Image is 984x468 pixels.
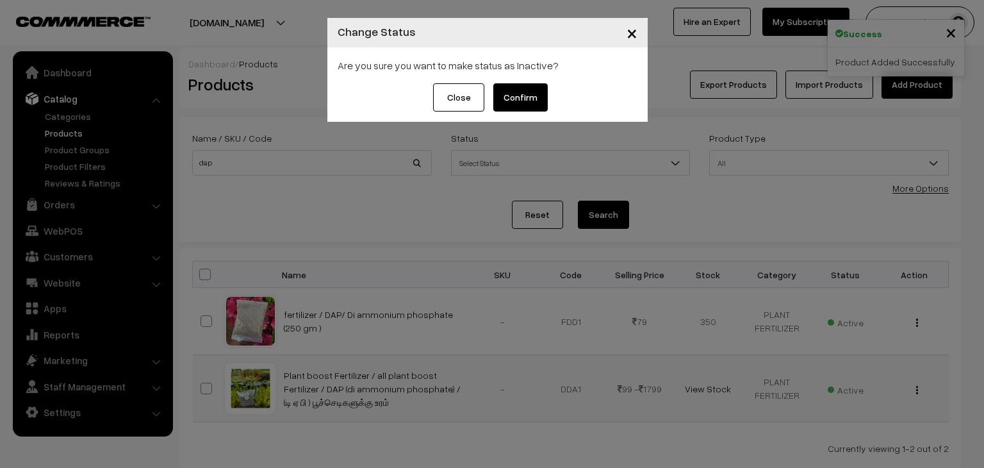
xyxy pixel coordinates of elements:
[493,83,548,112] button: Confirm
[627,21,637,44] span: ×
[433,83,484,112] button: Close
[616,13,648,53] button: Close
[338,23,416,40] h4: Change Status
[338,58,637,73] div: Are you sure you want to make status as Inactive?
